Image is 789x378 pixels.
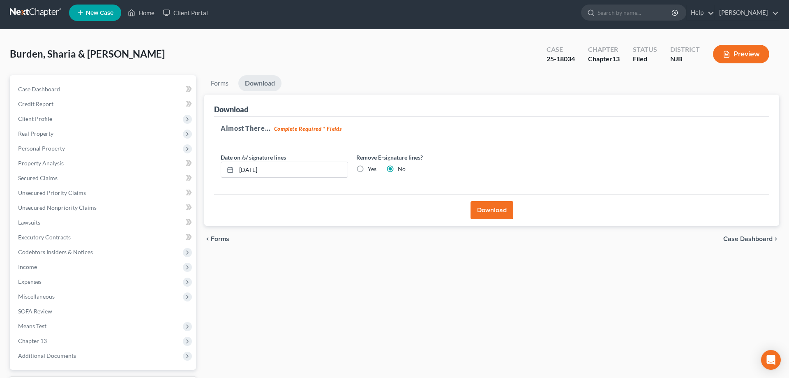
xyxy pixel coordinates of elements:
span: Real Property [18,130,53,137]
div: NJB [670,54,700,64]
div: 25-18034 [547,54,575,64]
input: MM/DD/YYYY [236,162,348,178]
a: Executory Contracts [12,230,196,245]
span: Executory Contracts [18,234,71,241]
a: Case Dashboard [12,82,196,97]
div: Chapter [588,54,620,64]
label: Remove E-signature lines? [356,153,484,162]
span: Case Dashboard [18,86,60,93]
span: Secured Claims [18,174,58,181]
span: Property Analysis [18,160,64,167]
button: Preview [713,45,769,63]
a: Credit Report [12,97,196,111]
span: Unsecured Priority Claims [18,189,86,196]
span: 13 [612,55,620,63]
i: chevron_right [773,236,779,242]
label: No [398,165,406,173]
div: Download [214,104,248,114]
a: Help [687,5,714,20]
label: Yes [368,165,376,173]
span: Case Dashboard [723,236,773,242]
a: Home [124,5,159,20]
span: Lawsuits [18,219,40,226]
span: Unsecured Nonpriority Claims [18,204,97,211]
span: Miscellaneous [18,293,55,300]
span: New Case [86,10,113,16]
a: Lawsuits [12,215,196,230]
strong: Complete Required * Fields [274,125,342,132]
button: chevron_left Forms [204,236,240,242]
a: Unsecured Priority Claims [12,186,196,200]
div: Chapter [588,45,620,54]
a: Client Portal [159,5,212,20]
div: Filed [633,54,657,64]
label: Date on /s/ signature lines [221,153,286,162]
a: Secured Claims [12,171,196,186]
span: Codebtors Insiders & Notices [18,248,93,255]
a: Property Analysis [12,156,196,171]
span: Additional Documents [18,352,76,359]
span: Burden, Sharia & [PERSON_NAME] [10,48,165,60]
div: Case [547,45,575,54]
div: Status [633,45,657,54]
span: Chapter 13 [18,337,47,344]
a: Case Dashboard chevron_right [723,236,779,242]
span: Credit Report [18,100,53,107]
span: Forms [211,236,229,242]
span: Personal Property [18,145,65,152]
button: Download [471,201,513,219]
span: Client Profile [18,115,52,122]
span: SOFA Review [18,308,52,315]
input: Search by name... [598,5,673,20]
div: Open Intercom Messenger [761,350,781,370]
div: District [670,45,700,54]
a: Download [238,75,281,91]
a: [PERSON_NAME] [715,5,779,20]
a: Unsecured Nonpriority Claims [12,200,196,215]
a: SOFA Review [12,304,196,319]
h5: Almost There... [221,123,763,133]
a: Forms [204,75,235,91]
span: Means Test [18,322,46,329]
span: Income [18,263,37,270]
i: chevron_left [204,236,211,242]
span: Expenses [18,278,42,285]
